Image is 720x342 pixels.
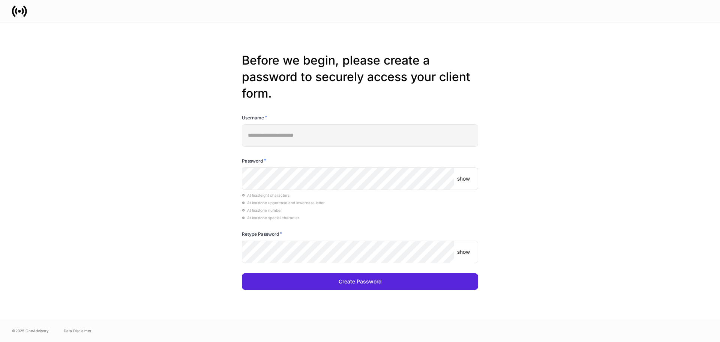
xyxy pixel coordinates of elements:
h6: Username [242,114,267,121]
span: At least one special character [242,215,299,220]
h6: Password [242,157,266,164]
span: At least eight characters [242,193,289,197]
p: show [457,175,470,182]
span: At least one uppercase and lowercase letter [242,200,325,205]
div: Create Password [339,279,382,284]
h6: Retype Password [242,230,282,238]
a: Data Disclaimer [64,328,91,334]
span: At least one number [242,208,282,212]
span: © 2025 OneAdvisory [12,328,49,334]
button: Create Password [242,273,478,290]
h2: Before we begin, please create a password to securely access your client form. [242,52,478,102]
p: show [457,248,470,256]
